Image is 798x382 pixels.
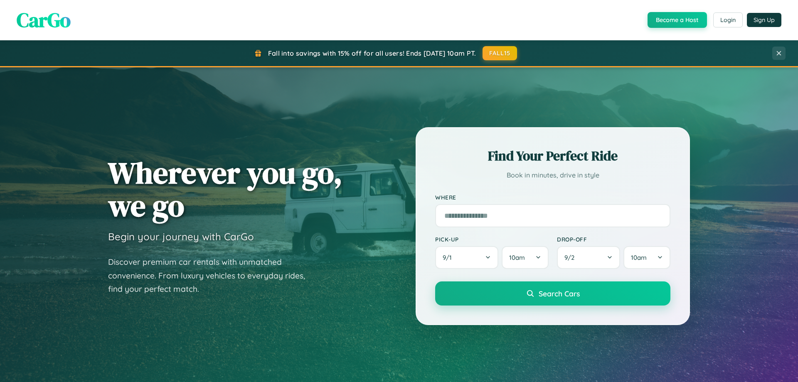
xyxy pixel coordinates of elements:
[108,230,254,243] h3: Begin your journey with CarGo
[509,254,525,261] span: 10am
[108,255,316,296] p: Discover premium car rentals with unmatched convenience. From luxury vehicles to everyday rides, ...
[557,236,670,243] label: Drop-off
[483,46,517,60] button: FALL15
[108,156,342,222] h1: Wherever you go, we go
[435,194,670,201] label: Where
[631,254,647,261] span: 10am
[502,246,549,269] button: 10am
[623,246,670,269] button: 10am
[435,236,549,243] label: Pick-up
[443,254,456,261] span: 9 / 1
[648,12,707,28] button: Become a Host
[557,246,620,269] button: 9/2
[435,169,670,181] p: Book in minutes, drive in style
[564,254,579,261] span: 9 / 2
[747,13,781,27] button: Sign Up
[268,49,476,57] span: Fall into savings with 15% off for all users! Ends [DATE] 10am PT.
[17,6,71,34] span: CarGo
[435,147,670,165] h2: Find Your Perfect Ride
[713,12,743,27] button: Login
[435,246,498,269] button: 9/1
[435,281,670,306] button: Search Cars
[539,289,580,298] span: Search Cars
